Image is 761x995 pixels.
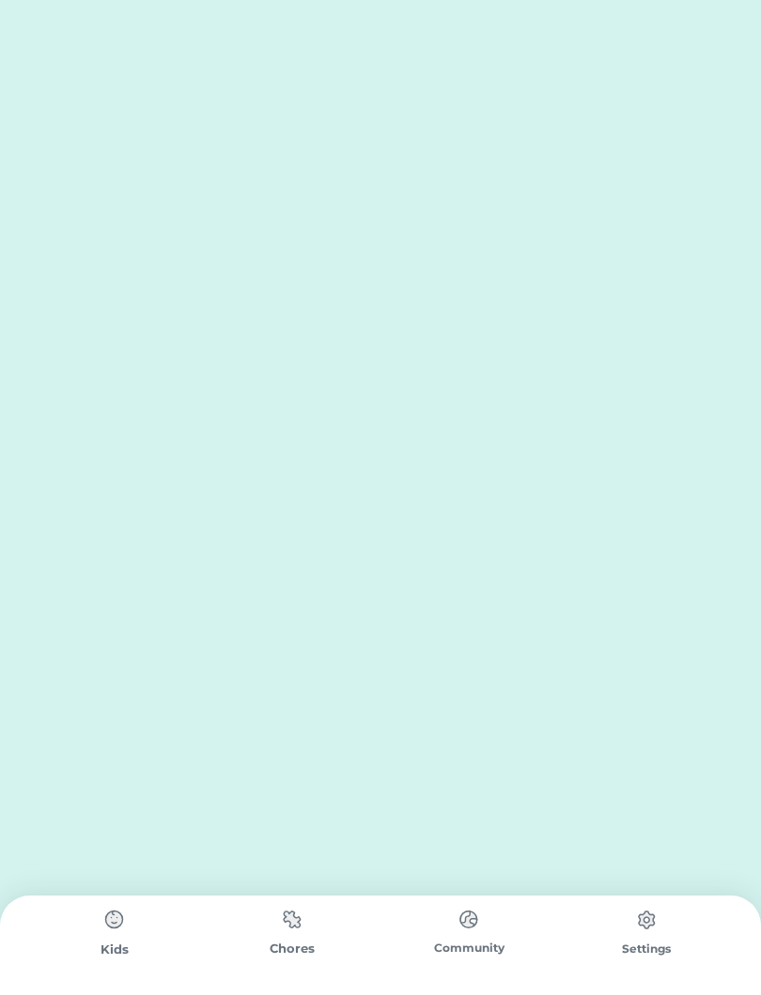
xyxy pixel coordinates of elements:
[450,901,488,938] img: type%3Dchores%2C%20state%3Ddefault.svg
[273,901,311,938] img: type%3Dchores%2C%20state%3Ddefault.svg
[96,901,133,939] img: type%3Dchores%2C%20state%3Ddefault.svg
[26,941,204,959] div: Kids
[558,941,736,957] div: Settings
[380,940,558,957] div: Community
[628,901,665,939] img: type%3Dchores%2C%20state%3Ddefault.svg
[204,940,381,958] div: Chores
